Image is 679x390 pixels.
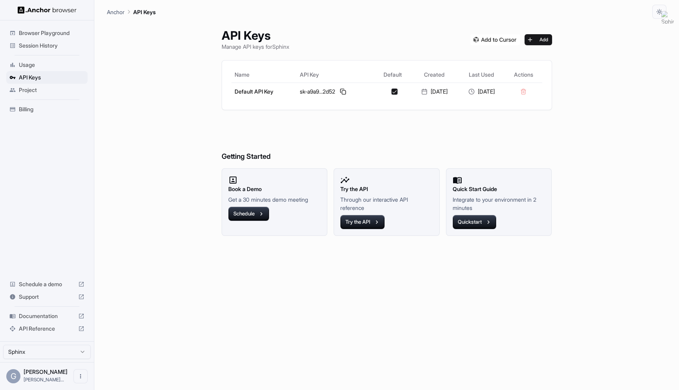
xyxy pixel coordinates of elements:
div: Usage [6,59,88,71]
span: Gabriel Taboada [24,368,68,375]
span: Browser Playground [19,29,84,37]
p: API Keys [133,8,156,16]
div: Project [6,84,88,96]
div: Session History [6,39,88,52]
td: Default API Key [231,83,297,100]
th: API Key [297,67,375,83]
div: Support [6,291,88,303]
span: Support [19,293,75,301]
img: Sphinx [661,11,674,24]
h1: API Keys [222,28,289,42]
h2: Try the API [340,185,433,193]
img: Add anchorbrowser MCP server to Cursor [470,34,520,45]
div: API Reference [6,322,88,335]
img: Anchor Logo [18,6,77,14]
div: Documentation [6,310,88,322]
nav: breadcrumb [107,7,156,16]
th: Created [411,67,458,83]
button: Add [525,34,552,45]
span: Documentation [19,312,75,320]
h2: Book a Demo [228,185,321,193]
button: Quickstart [453,215,496,229]
span: gabriel@sphinxhq.com [24,377,64,383]
th: Actions [505,67,542,83]
span: API Reference [19,325,75,333]
p: Manage API keys for Sphinx [222,42,289,51]
p: Integrate to your environment in 2 minutes [453,195,545,212]
th: Last Used [458,67,505,83]
span: API Keys [19,74,84,81]
span: Session History [19,42,84,50]
div: Billing [6,103,88,116]
span: Schedule a demo [19,280,75,288]
div: Browser Playground [6,27,88,39]
button: Open menu [73,369,88,383]
div: sk-a9a9...2d52 [300,87,372,96]
h6: Getting Started [222,120,552,162]
th: Default [375,67,411,83]
p: Get a 30 minutes demo meeting [228,195,321,204]
span: Project [19,86,84,94]
span: Usage [19,61,84,69]
span: Billing [19,105,84,113]
p: Anchor [107,8,125,16]
button: Try the API [340,215,385,229]
div: [DATE] [461,88,502,96]
div: API Keys [6,71,88,84]
button: Copy API key [338,87,348,96]
div: G [6,369,20,383]
div: [DATE] [414,88,455,96]
h2: Quick Start Guide [453,185,545,193]
th: Name [231,67,297,83]
p: Through our interactive API reference [340,195,433,212]
button: Schedule [228,207,269,221]
div: Schedule a demo [6,278,88,291]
